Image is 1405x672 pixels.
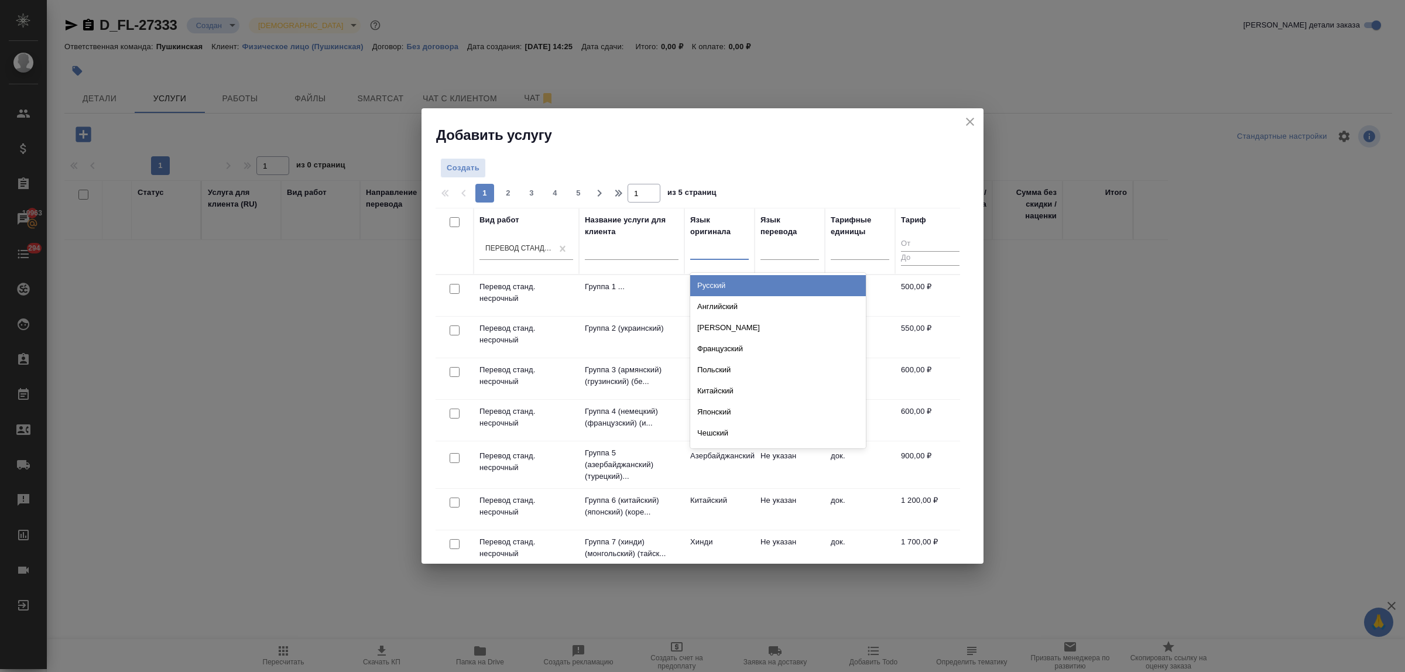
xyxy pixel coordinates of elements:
[690,214,749,238] div: Язык оригинала
[684,358,755,399] td: Армянский
[585,406,678,429] p: Группа 4 (немецкий) (французский) (и...
[825,530,895,571] td: док.
[684,530,755,571] td: Хинди
[447,162,479,175] span: Создать
[895,489,965,530] td: 1 200,00 ₽
[895,317,965,358] td: 550,00 ₽
[479,406,573,429] p: Перевод станд. несрочный
[831,214,889,238] div: Тарифные единицы
[825,489,895,530] td: док.
[667,186,717,203] span: из 5 страниц
[479,281,573,304] p: Перевод станд. несрочный
[690,338,866,359] div: Французский
[479,323,573,346] p: Перевод станд. несрочный
[690,444,866,465] div: Сербский
[569,187,588,199] span: 5
[499,184,518,203] button: 2
[901,214,926,226] div: Тариф
[684,275,755,316] td: Английский
[585,447,678,482] p: Группа 5 (азербайджанский) (турецкий)...
[895,358,965,399] td: 600,00 ₽
[479,450,573,474] p: Перевод станд. несрочный
[479,495,573,518] p: Перевод станд. несрочный
[479,214,519,226] div: Вид работ
[901,251,959,266] input: До
[546,184,564,203] button: 4
[895,444,965,485] td: 900,00 ₽
[755,489,825,530] td: Не указан
[485,244,553,253] div: Перевод станд. несрочный
[690,380,866,402] div: Китайский
[684,317,755,358] td: Украинский
[760,214,819,238] div: Язык перевода
[895,400,965,441] td: 600,00 ₽
[585,323,678,334] p: Группа 2 (украинский)
[690,275,866,296] div: Русский
[499,187,518,199] span: 2
[436,126,983,145] h2: Добавить услугу
[585,495,678,518] p: Группа 6 (китайский) (японский) (коре...
[825,444,895,485] td: док.
[684,400,755,441] td: [PERSON_NAME]
[961,113,979,131] button: close
[690,296,866,317] div: Английский
[690,423,866,444] div: Чешский
[895,275,965,316] td: 500,00 ₽
[569,184,588,203] button: 5
[585,214,678,238] div: Название услуги для клиента
[755,530,825,571] td: Не указан
[522,184,541,203] button: 3
[690,402,866,423] div: Японский
[901,237,959,252] input: От
[479,536,573,560] p: Перевод станд. несрочный
[684,489,755,530] td: Китайский
[585,281,678,293] p: Группа 1 ...
[522,187,541,199] span: 3
[585,536,678,560] p: Группа 7 (хинди) (монгольский) (тайск...
[755,444,825,485] td: Не указан
[690,317,866,338] div: [PERSON_NAME]
[895,530,965,571] td: 1 700,00 ₽
[440,158,486,179] button: Создать
[684,444,755,485] td: Азербайджанский
[546,187,564,199] span: 4
[479,364,573,388] p: Перевод станд. несрочный
[690,359,866,380] div: Польский
[585,364,678,388] p: Группа 3 (армянский) (грузинский) (бе...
